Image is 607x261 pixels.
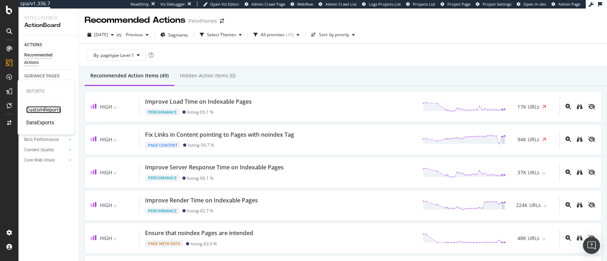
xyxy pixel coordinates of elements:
[191,241,217,246] div: listing - 63.9 %
[565,235,571,241] div: magnifying-glass-plus
[113,238,116,240] img: Equal
[577,103,582,110] a: binoculars
[362,1,401,7] a: Logs Projects List
[113,205,116,207] img: Equal
[207,33,236,37] div: Select Themes
[577,202,582,208] a: binoculars
[325,1,357,7] span: Admin Crawl List
[286,33,294,37] div: ( 45 )
[565,202,571,208] div: magnifying-glass-plus
[24,146,54,154] div: Content Quality
[24,41,42,49] div: ACTIONS
[24,136,66,143] a: Bots Performance
[583,237,600,254] div: Open Intercom Messenger
[565,169,571,175] div: magnifying-glass-plus
[26,88,66,94] div: Reports
[100,103,112,110] span: High
[517,103,539,110] span: 17K URLs
[516,202,541,209] span: 224K URLs
[145,207,180,214] div: Performance
[131,1,150,7] div: ReadOnly:
[24,21,73,29] div: ActionBoard
[558,1,580,7] span: Admin Page
[145,98,252,106] div: Improve Load Time on Indexable Pages
[577,169,582,175] div: binoculars
[483,1,511,7] span: Project Settings
[552,1,580,7] a: Admin Page
[476,1,511,7] a: Project Settings
[24,72,74,80] a: GUIDANCE PAGES
[145,196,258,205] div: Improve Render Time on Indexable Pages
[24,157,66,164] a: Core Web Vitals
[26,106,61,113] a: CustomReports
[220,18,224,23] div: arrow-right-arrow-left
[90,72,169,79] div: Recommended Action Items (49)
[251,29,302,40] button: All priorities(45)
[577,202,582,208] div: binoculars
[577,136,582,142] div: binoculars
[113,107,116,109] img: Equal
[369,1,401,7] span: Logs Projects List
[24,51,67,66] div: Recommended Actions
[85,29,117,40] button: [DATE]
[26,119,54,126] a: DataExports
[261,33,284,37] div: All priorities
[544,205,547,207] img: Equal
[145,174,180,181] div: Performance
[308,29,358,40] button: Sort: by priority
[188,142,214,148] div: listing - 59.7 %
[100,169,112,176] span: High
[523,1,546,7] span: Open in dev
[319,1,357,7] a: Admin Crawl List
[577,235,582,241] div: binoculars
[210,1,239,7] span: Open Viz Editor
[588,169,595,175] div: eye-slash
[188,17,217,25] div: Pets4Homes
[406,1,435,7] a: Projects List
[517,169,539,176] span: 37K URLs
[24,14,73,21] div: Intelligence
[123,29,151,40] button: Previous
[100,202,112,208] span: High
[565,136,571,142] div: magnifying-glass-plus
[588,235,595,241] div: eye-slash
[203,1,239,7] a: Open Viz Editor
[577,136,582,143] a: binoculars
[24,146,66,154] a: Content Quality
[542,172,545,174] img: Equal
[517,136,539,143] span: 94K URLs
[565,104,571,109] div: magnifying-glass-plus
[187,208,213,213] div: listing - 62.7 %
[24,157,55,164] div: Core Web Vitals
[542,238,545,240] img: Equal
[588,202,595,208] div: eye-slash
[24,51,74,66] a: Recommended Actions
[577,104,582,109] div: binoculars
[145,131,294,139] div: Fix Links in Content pointing to Pages with noindex Tag
[297,1,313,7] span: Webflow
[180,72,235,79] div: Hidden Action Items (0)
[117,31,123,38] span: vs
[168,32,188,38] span: Segments
[24,72,59,80] div: GUIDANCE PAGES
[145,163,284,172] div: Improve Server Response Time on Indexable Pages
[100,136,112,143] span: High
[517,1,546,7] a: Open in dev
[113,139,116,141] img: Equal
[145,109,180,116] div: Performance
[517,235,539,242] span: 48K URLs
[113,172,116,174] img: Equal
[413,1,435,7] span: Projects List
[577,235,582,241] a: binoculars
[24,41,74,49] a: ACTIONS
[94,32,108,38] span: 2025 Aug. 17th
[319,33,349,37] div: Sort: by priority
[588,136,595,142] div: eye-slash
[160,1,186,7] div: Viz Debugger:
[100,235,112,241] span: High
[94,52,134,58] span: By: pagetype Level 1
[291,1,313,7] a: Webflow
[447,1,470,7] span: Project Page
